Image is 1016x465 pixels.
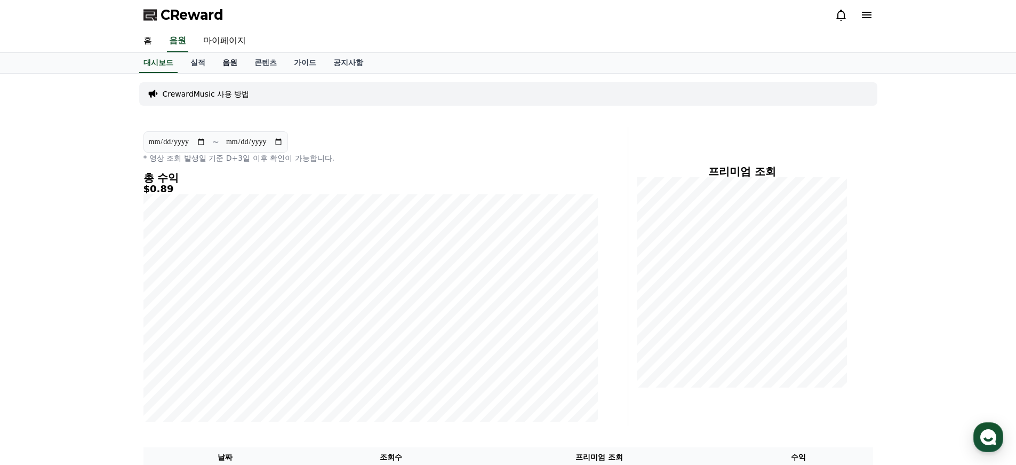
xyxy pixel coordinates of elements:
[637,165,847,177] h4: 프리미엄 조회
[98,355,110,364] span: 대화
[70,338,138,365] a: 대화
[167,30,188,52] a: 음원
[165,354,178,363] span: 설정
[285,53,325,73] a: 가이드
[3,338,70,365] a: 홈
[163,89,250,99] a: CrewardMusic 사용 방법
[143,6,223,23] a: CReward
[246,53,285,73] a: 콘텐츠
[212,136,219,148] p: ~
[143,153,598,163] p: * 영상 조회 발생일 기준 D+3일 이후 확인이 가능합니다.
[138,338,205,365] a: 설정
[214,53,246,73] a: 음원
[139,53,178,73] a: 대시보드
[143,184,598,194] h5: $0.89
[143,172,598,184] h4: 총 수익
[325,53,372,73] a: 공지사항
[34,354,40,363] span: 홈
[135,30,161,52] a: 홈
[161,6,223,23] span: CReward
[195,30,254,52] a: 마이페이지
[182,53,214,73] a: 실적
